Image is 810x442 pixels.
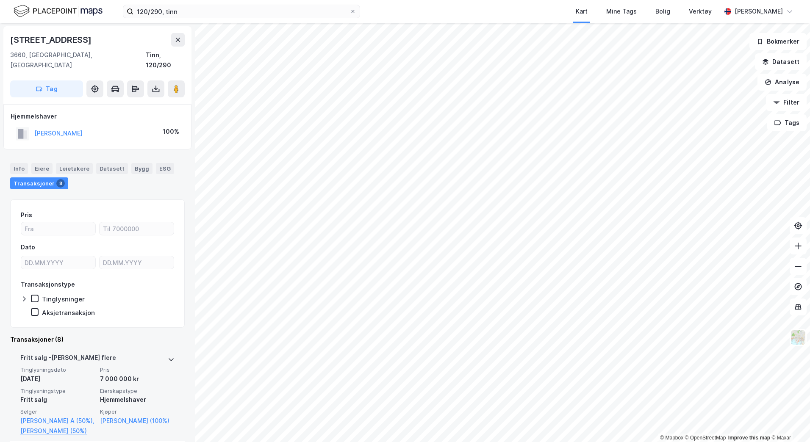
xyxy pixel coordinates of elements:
a: [PERSON_NAME] (50%) [20,426,95,436]
div: Datasett [96,163,128,174]
div: 7 000 000 kr [100,374,175,384]
div: Dato [21,242,35,252]
input: Fra [21,222,95,235]
div: Hjemmelshaver [11,111,184,122]
div: Tinn, 120/290 [146,50,185,70]
div: Info [10,163,28,174]
button: Tags [767,114,807,131]
div: Aksjetransaksjon [42,309,95,317]
div: Transaksjoner [10,177,68,189]
div: 8 [56,179,65,188]
div: Eiere [31,163,53,174]
div: Bygg [131,163,153,174]
input: DD.MM.YYYY [100,256,174,269]
div: Fritt salg - [PERSON_NAME] flere [20,353,116,366]
a: Improve this map [728,435,770,441]
div: Leietakere [56,163,93,174]
span: Selger [20,408,95,415]
button: Datasett [755,53,807,70]
span: Tinglysningstype [20,387,95,395]
button: Analyse [757,74,807,91]
div: [STREET_ADDRESS] [10,33,93,47]
button: Tag [10,80,83,97]
a: Mapbox [660,435,683,441]
span: Pris [100,366,175,373]
div: Fritt salg [20,395,95,405]
div: Mine Tags [606,6,637,17]
div: 3660, [GEOGRAPHIC_DATA], [GEOGRAPHIC_DATA] [10,50,146,70]
div: Pris [21,210,32,220]
div: Hjemmelshaver [100,395,175,405]
a: [PERSON_NAME] (100%) [100,416,175,426]
div: Kart [576,6,588,17]
img: Z [790,329,806,345]
div: Kontrollprogram for chat [768,401,810,442]
button: Filter [766,94,807,111]
div: [DATE] [20,374,95,384]
a: OpenStreetMap [685,435,726,441]
div: Transaksjoner (8) [10,334,185,345]
span: Kjøper [100,408,175,415]
input: Søk på adresse, matrikkel, gårdeiere, leietakere eller personer [133,5,350,18]
div: Transaksjonstype [21,279,75,290]
input: DD.MM.YYYY [21,256,95,269]
input: Til 7000000 [100,222,174,235]
div: 100% [163,127,179,137]
img: logo.f888ab2527a4732fd821a326f86c7f29.svg [14,4,103,19]
iframe: Chat Widget [768,401,810,442]
div: Verktøy [689,6,712,17]
span: Tinglysningsdato [20,366,95,373]
a: [PERSON_NAME] A (50%), [20,416,95,426]
div: Tinglysninger [42,295,85,303]
span: Eierskapstype [100,387,175,395]
div: ESG [156,163,174,174]
div: Bolig [655,6,670,17]
button: Bokmerker [749,33,807,50]
div: [PERSON_NAME] [735,6,783,17]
